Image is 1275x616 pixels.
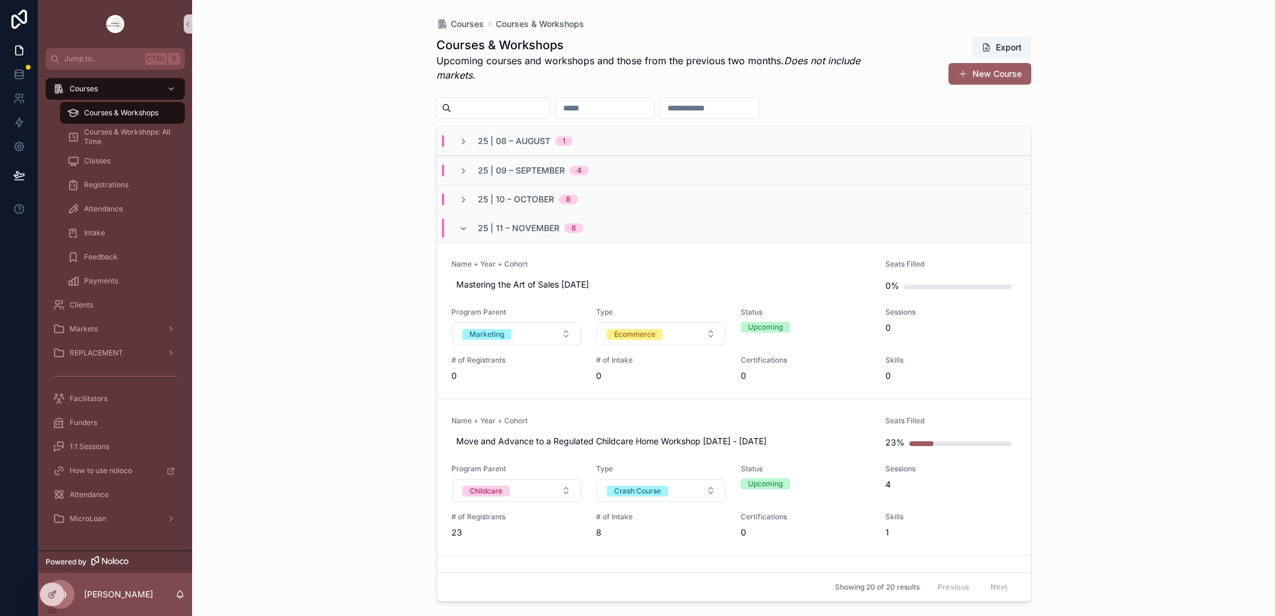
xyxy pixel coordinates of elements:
div: Upcoming [748,479,783,489]
span: Clients [70,300,93,310]
span: Type [596,464,726,474]
span: Program Parent [451,307,582,317]
div: Ecommerce [614,329,656,340]
span: Courses & Workshops [84,108,158,118]
button: Select Button [452,479,581,502]
span: 4 [885,479,1016,491]
span: Funders [70,418,97,427]
div: 4 [577,166,582,175]
span: Skills [885,512,1016,522]
span: Certifications [741,512,871,522]
p: Upcoming courses and workshops and those from the previous two months. [436,53,881,82]
a: Attendance [60,198,185,220]
span: Feedback [84,252,118,262]
a: Markets [46,318,185,340]
span: 0 [596,370,726,382]
span: Name + Year + Cohort [451,259,872,269]
span: # of Registrants [451,512,582,522]
span: 25 | 10 – October [478,193,554,205]
div: Childcare [469,486,502,497]
span: 1:1 Sessions [70,442,109,451]
span: How to use noloco [70,466,132,476]
a: How to use noloco [46,460,185,482]
span: Facilitators [70,394,107,403]
span: 25 | 09 – September [478,165,565,177]
span: 1 [885,527,1016,539]
span: Name + Year + Cohort [451,416,872,426]
span: Showing 20 of 20 results [835,582,920,592]
span: Classes [84,156,110,166]
a: Feedback [60,246,185,268]
span: 0 [885,370,1016,382]
span: 8 [596,527,726,539]
span: Status [741,464,871,474]
a: Clients [46,294,185,316]
a: Funders [46,412,185,433]
span: 0 [741,370,871,382]
span: Attendance [70,490,109,500]
button: New Course [948,63,1031,85]
a: Powered by [38,551,192,573]
span: 25 | 11 – November [478,222,559,234]
span: # of Intake [596,355,726,365]
a: Name + Year + CohortMastering the Art of Sales [DATE]Seats Filled0%Program ParentSelect ButtonTyp... [437,242,1031,399]
button: Select Button [452,322,581,345]
a: MicroLoan [46,508,185,530]
a: Facilitators [46,388,185,409]
span: Jump to... [64,54,140,64]
button: Select Button [597,322,726,345]
span: Certifications [741,355,871,365]
h1: Courses & Workshops [436,37,881,53]
a: Registrations [60,174,185,196]
p: [PERSON_NAME] [84,588,153,600]
span: 0 [741,527,871,539]
div: 6 [571,223,576,233]
span: Courses [451,18,484,30]
span: Sessions [885,307,1016,317]
span: Courses & Workshops: All Time [84,127,173,146]
button: Export [972,37,1031,58]
img: App logo [106,14,125,34]
a: Classes [60,150,185,172]
span: Powered by [46,557,86,567]
button: Select Button [597,479,726,502]
span: 0 [451,370,582,382]
a: Payments [60,270,185,292]
span: # of Registrants [451,355,582,365]
a: Courses & Workshops [496,18,584,30]
a: 1:1 Sessions [46,436,185,457]
a: Name + Year + CohortMove and Advance to a Regulated Childcare Home Workshop [DATE] - [DATE]Seats ... [437,399,1031,555]
a: Courses & Workshops: All Time [60,126,185,148]
div: 0% [885,274,899,298]
span: # of Intake [596,512,726,522]
div: Crash Course [614,486,661,497]
span: Type [596,307,726,317]
div: Upcoming [748,322,783,333]
button: Jump to...CtrlK [46,48,185,70]
span: Attendance [84,204,123,214]
span: Seats Filled [885,259,1016,269]
span: 23 [451,527,582,539]
span: Status [741,307,871,317]
div: 1 [562,136,565,146]
span: Payments [84,276,118,286]
div: 8 [566,195,571,204]
span: Program Parent [451,464,582,474]
a: Courses [436,18,484,30]
span: Intake [84,228,105,238]
span: Ctrl [145,53,167,65]
div: scrollable content [38,70,192,545]
span: Seats Filled [885,416,1016,426]
span: Move and Advance to a Regulated Childcare Home Workshop [DATE] - [DATE] [456,435,867,447]
div: Marketing [469,329,504,340]
span: 25 | 08 – August [478,135,550,147]
span: Markets [70,324,98,334]
span: 0 [885,322,1016,334]
div: 23% [885,430,905,454]
a: Courses & Workshops [60,102,185,124]
span: K [169,54,179,64]
a: Attendance [46,484,185,506]
a: Courses [46,78,185,100]
a: Intake [60,222,185,244]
